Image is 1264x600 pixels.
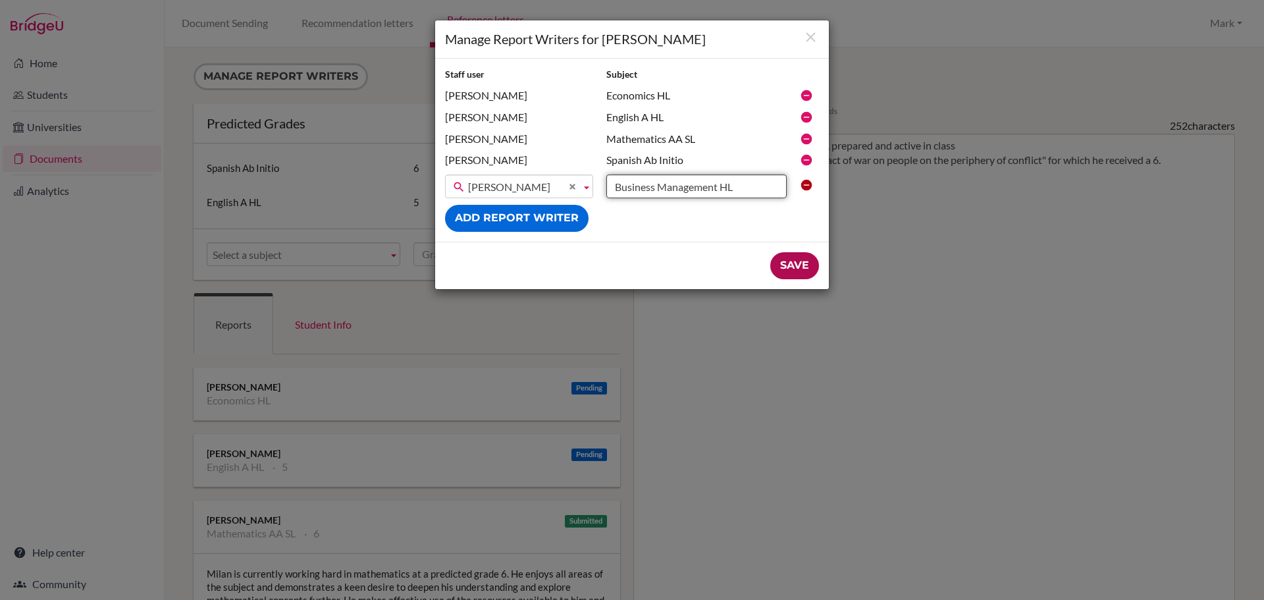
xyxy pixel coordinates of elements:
[600,88,793,103] div: Economics HL
[600,132,793,147] div: Mathematics AA SL
[800,111,813,124] i: Remove report writer
[600,153,793,168] div: Spanish Ab Initio
[606,68,787,81] h2: Subject
[445,68,593,81] h2: Staff user
[800,132,813,146] i: Remove report writer
[438,132,600,147] div: [PERSON_NAME]
[600,110,793,125] div: English A HL
[770,252,819,279] input: Save
[468,175,575,199] span: [PERSON_NAME]
[606,175,787,198] input: Subject
[800,89,813,102] i: Remove report writer
[445,30,819,48] h1: Manage Report Writers for [PERSON_NAME]
[445,205,589,232] button: Add report writer
[438,110,600,125] div: [PERSON_NAME]
[438,88,600,103] div: [PERSON_NAME]
[800,178,813,192] i: Clear report writer
[438,153,600,168] div: [PERSON_NAME]
[800,153,813,167] i: Remove report writer
[803,29,819,47] button: Close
